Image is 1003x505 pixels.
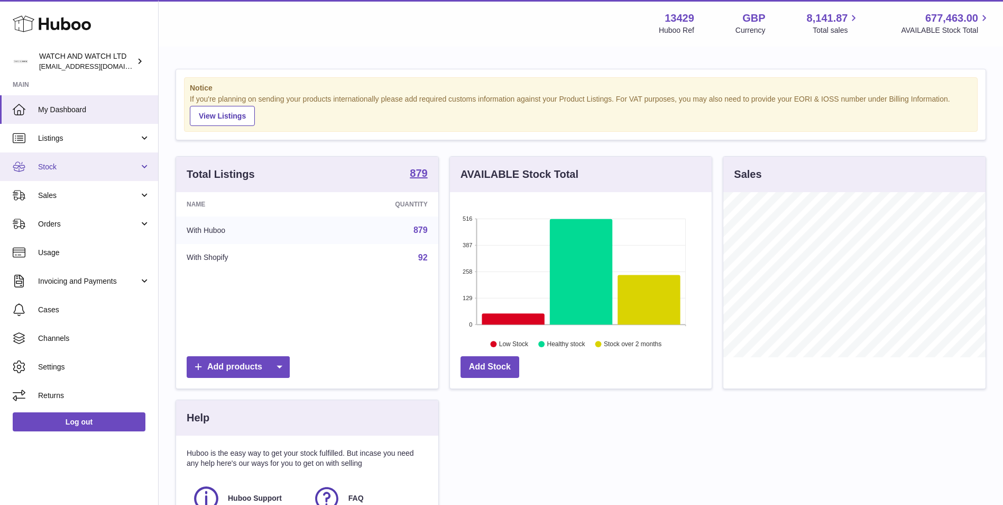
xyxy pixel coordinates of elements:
div: If you're planning on sending your products internationally please add required customs informati... [190,94,972,126]
span: My Dashboard [38,105,150,115]
span: Total sales [813,25,860,35]
span: Listings [38,133,139,143]
text: 516 [463,215,472,222]
span: [EMAIL_ADDRESS][DOMAIN_NAME] [39,62,155,70]
strong: GBP [742,11,765,25]
strong: 879 [410,168,427,178]
a: Add products [187,356,290,378]
text: 0 [469,321,472,328]
span: Sales [38,191,139,201]
th: Quantity [317,192,438,217]
text: Low Stock [499,340,529,348]
text: 387 [463,242,472,248]
span: Settings [38,362,150,372]
span: Stock [38,162,139,172]
a: 879 [410,168,427,181]
span: Returns [38,391,150,401]
p: Huboo is the easy way to get your stock fulfilled. But incase you need any help here's our ways f... [187,448,428,468]
text: 129 [463,295,472,301]
text: Healthy stock [547,340,585,348]
strong: Notice [190,83,972,93]
td: With Huboo [176,217,317,244]
a: 879 [413,226,428,235]
h3: Sales [734,167,761,182]
span: Orders [38,219,139,229]
span: Huboo Support [228,493,282,503]
img: internalAdmin-13429@internal.huboo.com [13,53,29,69]
span: Channels [38,333,150,344]
span: Usage [38,248,150,258]
a: Log out [13,412,145,431]
text: 258 [463,268,472,275]
a: 677,463.00 AVAILABLE Stock Total [901,11,990,35]
a: 92 [418,253,428,262]
div: Huboo Ref [659,25,694,35]
h3: Total Listings [187,167,255,182]
div: WATCH AND WATCH LTD [39,51,134,71]
th: Name [176,192,317,217]
span: Cases [38,305,150,315]
a: 8,141.87 Total sales [807,11,860,35]
text: Stock over 2 months [604,340,661,348]
strong: 13429 [665,11,694,25]
span: 677,463.00 [925,11,978,25]
span: 8,141.87 [807,11,848,25]
span: AVAILABLE Stock Total [901,25,990,35]
a: Add Stock [461,356,519,378]
a: View Listings [190,106,255,126]
h3: AVAILABLE Stock Total [461,167,578,182]
span: Invoicing and Payments [38,276,139,286]
h3: Help [187,411,209,425]
div: Currency [735,25,766,35]
span: FAQ [348,493,364,503]
td: With Shopify [176,244,317,272]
